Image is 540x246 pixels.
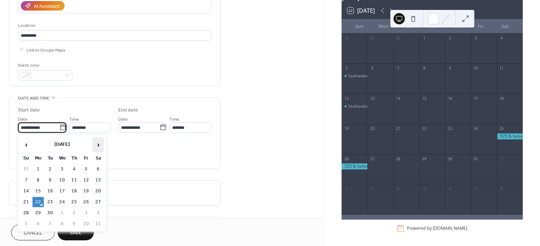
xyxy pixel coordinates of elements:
[372,19,396,34] div: Mon
[20,197,32,207] td: 21
[344,66,349,71] div: 5
[18,95,49,102] span: Date and time
[44,175,56,185] td: 9
[407,226,467,232] div: Powered by
[499,96,504,101] div: 18
[447,186,452,191] div: 6
[473,156,478,161] div: 31
[499,126,504,131] div: 25
[447,96,452,101] div: 16
[44,164,56,174] td: 2
[447,66,452,71] div: 9
[347,19,372,34] div: Sun
[68,186,80,196] td: 18
[447,126,452,131] div: 23
[421,66,427,71] div: 8
[92,197,104,207] td: 27
[344,36,349,41] div: 28
[32,137,92,152] th: [DATE]
[18,22,210,29] div: Location
[169,115,179,123] span: Time
[21,1,65,11] button: AI Assistant
[18,115,28,123] span: Date
[370,36,375,41] div: 29
[24,229,42,237] span: Cancel
[396,36,401,41] div: 30
[473,186,478,191] div: 7
[344,156,349,161] div: 26
[473,66,478,71] div: 10
[32,164,44,174] td: 1
[344,126,349,131] div: 19
[70,229,82,237] span: Save
[56,164,68,174] td: 3
[344,96,349,101] div: 12
[68,197,80,207] td: 25
[473,126,478,131] div: 24
[34,2,60,10] div: AI Assistant
[421,36,427,41] div: 1
[56,208,68,218] td: 1
[58,224,94,240] button: Save
[80,197,92,207] td: 26
[56,197,68,207] td: 24
[499,66,504,71] div: 11
[345,6,377,16] button: 22[DATE]
[80,208,92,218] td: 3
[370,96,375,101] div: 13
[80,153,92,163] th: Fr
[469,19,493,34] div: Fri
[44,197,56,207] td: 23
[21,138,31,152] span: ‹
[26,46,65,54] span: Link to Google Maps
[80,175,92,185] td: 12
[348,73,398,79] div: Seahawks vs. Buccaneers
[499,186,504,191] div: 8
[56,153,68,163] th: We
[497,133,523,139] div: 525 & below 9 ball
[32,197,44,207] td: 22
[32,175,44,185] td: 8
[20,175,32,185] td: 7
[92,153,104,163] th: Sa
[32,153,44,163] th: Mo
[68,219,80,229] td: 9
[421,186,427,191] div: 5
[396,186,401,191] div: 4
[80,164,92,174] td: 5
[92,175,104,185] td: 13
[342,73,367,79] div: Seahawks vs. Buccaneers
[11,224,55,240] button: Cancel
[396,66,401,71] div: 7
[344,186,349,191] div: 2
[93,138,103,152] span: ›
[499,156,504,161] div: 1
[493,19,517,34] div: Sat
[447,36,452,41] div: 2
[68,153,80,163] th: Th
[56,219,68,229] td: 8
[118,107,138,114] div: End date
[348,103,389,109] div: Seahawks vs Jaguars
[32,186,44,196] td: 15
[20,219,32,229] td: 5
[56,186,68,196] td: 17
[20,164,32,174] td: 31
[473,96,478,101] div: 17
[396,126,401,131] div: 21
[32,208,44,218] td: 29
[370,126,375,131] div: 20
[69,115,79,123] span: Time
[20,153,32,163] th: Su
[473,36,478,41] div: 3
[421,156,427,161] div: 29
[370,66,375,71] div: 6
[421,96,427,101] div: 15
[342,103,367,109] div: Seahawks vs Jaguars
[68,208,80,218] td: 2
[370,156,375,161] div: 27
[68,164,80,174] td: 4
[44,219,56,229] td: 7
[92,208,104,218] td: 4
